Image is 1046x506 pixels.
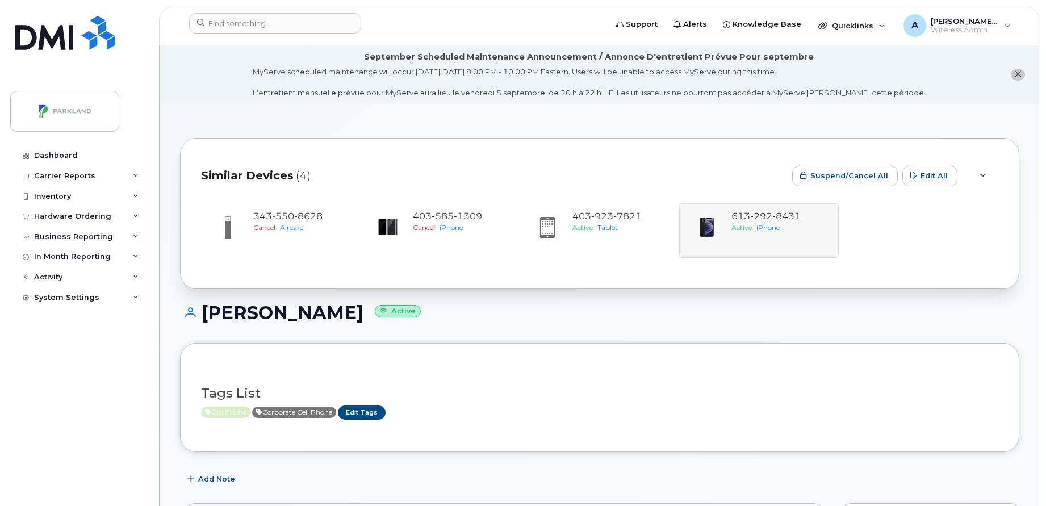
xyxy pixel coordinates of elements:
a: 3435508628CancelAircard [208,210,354,251]
span: 585 [432,211,454,221]
span: Add Note [198,474,235,484]
span: 403 [572,211,642,221]
button: Suspend/Cancel All [792,166,898,186]
a: 4039237821ActiveTablet [527,210,673,251]
div: MyServe scheduled maintenance will occur [DATE][DATE] 8:00 PM - 10:00 PM Eastern. Users will be u... [253,66,926,98]
span: Active [572,223,593,232]
span: Active [252,407,336,418]
span: Aircard [280,223,304,232]
small: Active [375,305,421,318]
span: Suspend/Cancel All [810,170,888,181]
div: September Scheduled Maintenance Announcement / Annonce D'entretient Prévue Pour septembre [364,51,814,63]
span: 343 [253,211,323,221]
h3: Tags List [201,386,998,400]
span: Edit All [921,170,948,181]
span: Cancel [413,223,435,232]
h1: [PERSON_NAME] [180,303,1019,323]
span: Active [201,407,250,418]
span: iPhone [440,223,463,232]
span: 403 [413,211,482,221]
button: close notification [1011,69,1025,81]
span: 550 [272,211,294,221]
button: Edit All [902,166,957,186]
a: 4035851309CanceliPhone [367,210,513,250]
span: 923 [591,211,613,221]
a: Edit Tags [338,405,386,420]
button: Add Note [180,469,245,490]
span: Similar Devices [201,168,294,184]
span: (4) [296,168,311,184]
span: Cancel [253,223,275,232]
span: 1309 [454,211,482,221]
span: 8628 [294,211,323,221]
img: image20231002-3703462-cz8g7o.jpeg [376,216,399,239]
span: Tablet [597,223,618,232]
span: 7821 [613,211,642,221]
